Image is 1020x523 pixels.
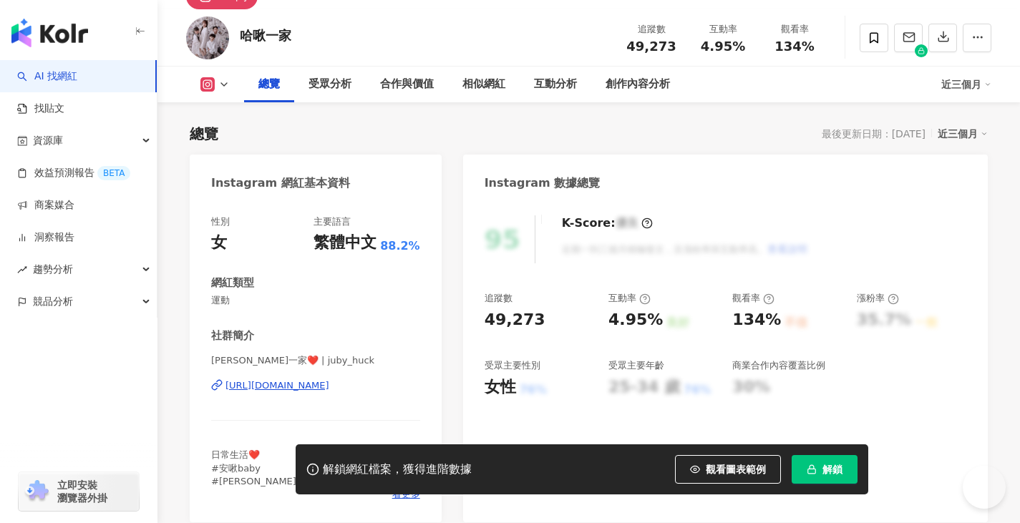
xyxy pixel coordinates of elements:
[17,166,130,180] a: 效益預測報告BETA
[225,379,329,392] div: [URL][DOMAIN_NAME]
[485,359,540,372] div: 受眾主要性別
[624,22,679,36] div: 追蹤數
[240,26,291,44] div: 哈啾一家
[462,76,505,93] div: 相似網紅
[33,253,73,285] span: 趨勢分析
[626,39,676,54] span: 49,273
[392,488,420,501] span: 看更多
[767,22,822,36] div: 觀看率
[17,230,74,245] a: 洞察報告
[314,215,351,228] div: 主要語言
[562,215,653,231] div: K-Score :
[57,479,107,504] span: 立即安裝 瀏覽器外掛
[190,124,218,144] div: 總覽
[23,480,51,503] img: chrome extension
[186,16,229,59] img: KOL Avatar
[17,102,64,116] a: 找貼文
[941,73,991,96] div: 近三個月
[211,294,420,307] span: 運動
[33,124,63,157] span: 資源庫
[857,292,899,305] div: 漲粉率
[608,309,663,331] div: 4.95%
[211,328,254,343] div: 社群簡介
[380,238,420,254] span: 88.2%
[774,39,815,54] span: 134%
[938,124,988,143] div: 近三個月
[211,379,420,392] a: [URL][DOMAIN_NAME]
[701,39,745,54] span: 4.95%
[732,359,825,372] div: 商業合作內容覆蓋比例
[211,232,227,254] div: 女
[11,19,88,47] img: logo
[211,275,254,290] div: 網紅類型
[211,175,350,191] div: Instagram 網紅基本資料
[17,198,74,212] a: 商案媒合
[485,376,516,399] div: 女性
[792,455,858,484] button: 解鎖
[606,76,670,93] div: 創作內容分析
[380,76,434,93] div: 合作與價值
[258,76,280,93] div: 總覽
[19,472,139,511] a: chrome extension立即安裝 瀏覽器外掛
[675,455,781,484] button: 觀看圖表範例
[696,22,750,36] div: 互動率
[17,69,77,84] a: searchAI 找網紅
[485,175,601,191] div: Instagram 數據總覽
[608,292,651,305] div: 互動率
[314,232,377,254] div: 繁體中文
[211,215,230,228] div: 性別
[211,354,420,367] span: [PERSON_NAME]一家❤️ | juby_huck
[485,309,545,331] div: 49,273
[732,292,774,305] div: 觀看率
[534,76,577,93] div: 互動分析
[822,128,926,140] div: 最後更新日期：[DATE]
[323,462,472,477] div: 解鎖網紅檔案，獲得進階數據
[33,285,73,318] span: 競品分析
[485,292,513,305] div: 追蹤數
[706,464,766,475] span: 觀看圖表範例
[309,76,351,93] div: 受眾分析
[732,309,781,331] div: 134%
[17,265,27,275] span: rise
[608,359,664,372] div: 受眾主要年齡
[822,464,842,475] span: 解鎖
